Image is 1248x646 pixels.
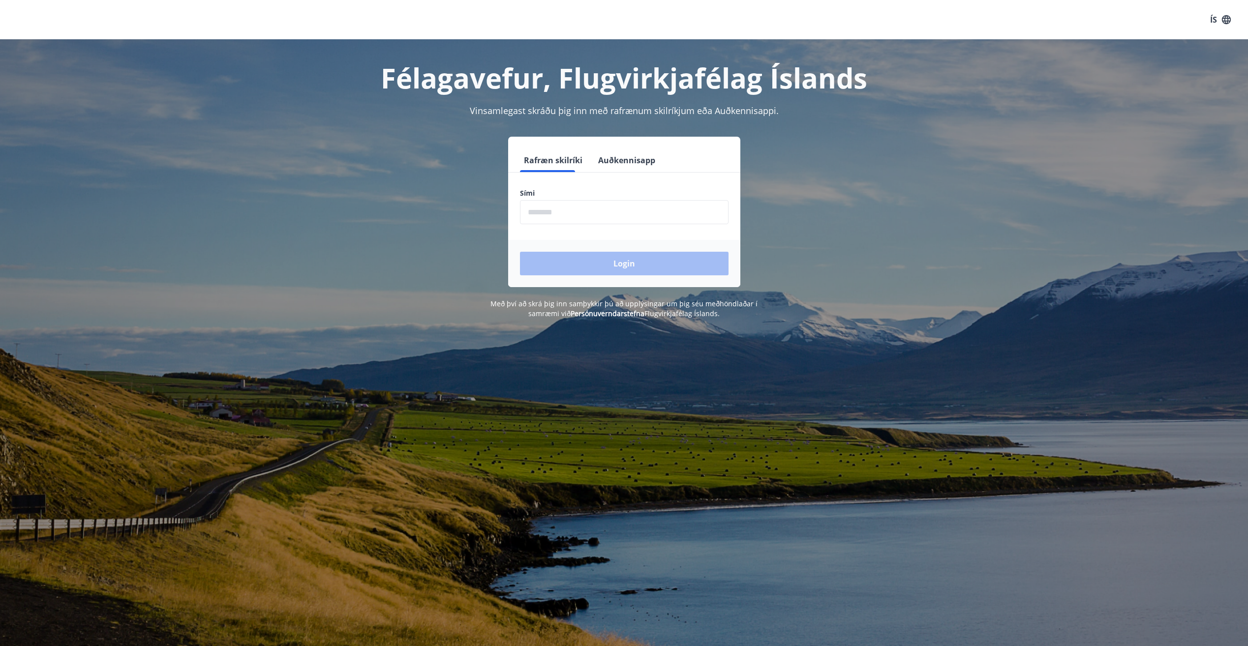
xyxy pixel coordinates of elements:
span: Vinsamlegast skráðu þig inn með rafrænum skilríkjum eða Auðkennisappi. [470,105,779,117]
button: Auðkennisapp [594,148,659,172]
label: Sími [520,188,729,198]
button: Rafræn skilríki [520,148,586,172]
span: Með því að skrá þig inn samþykkir þú að upplýsingar um þig séu meðhöndlaðar í samræmi við Flugvir... [490,299,758,318]
h1: Félagavefur, Flugvirkjafélag Íslands [282,59,967,96]
a: Persónuverndarstefna [571,309,644,318]
button: ÍS [1205,11,1236,29]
